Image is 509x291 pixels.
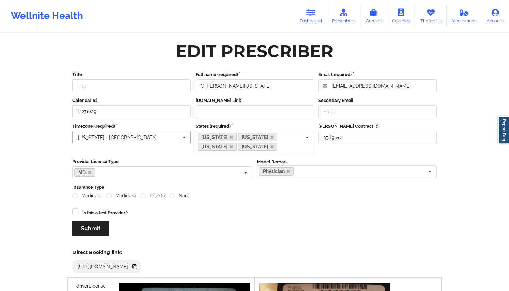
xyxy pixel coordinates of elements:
a: Therapists [415,5,447,27]
label: [PERSON_NAME] Contract Id [318,123,437,130]
a: Medications [447,5,482,27]
label: Medicare [106,193,136,199]
a: [US_STATE] [238,143,277,151]
label: [DOMAIN_NAME] Link [196,97,314,104]
label: Title [72,71,191,78]
a: Account [481,5,509,27]
input: Email [318,105,437,118]
a: Dashboard [294,5,327,27]
a: Admins [360,5,387,27]
label: Provider License Type [72,158,252,165]
a: Prescribers [327,5,361,27]
div: [US_STATE] - [GEOGRAPHIC_DATA] [78,135,157,140]
label: Email (required) [318,71,437,78]
label: Secondary Email [318,97,437,104]
input: Calendar Id [72,105,191,118]
label: None [170,193,190,199]
div: Edit Prescriber [176,40,333,62]
div: [URL][DOMAIN_NAME] [75,263,131,270]
label: States (required) [196,123,314,130]
label: Medicaid [72,193,102,199]
label: Insurance Type [72,184,437,191]
a: Physician [259,167,294,176]
label: Private [141,193,165,199]
a: [US_STATE] [238,133,277,141]
label: Is this a test Provider? [82,210,128,216]
a: [US_STATE] [198,133,237,141]
a: Report Bug [498,116,509,143]
label: Full name (required) [196,71,314,78]
input: Email address [318,79,437,92]
h5: Direct Booking link: [72,249,141,255]
input: Full name [196,79,314,92]
input: Deel Contract Id [318,131,437,144]
button: Submit [72,221,109,236]
a: [US_STATE] [198,143,237,151]
a: MD [74,168,95,177]
a: Coaches [387,5,415,27]
label: Calendar Id [72,97,191,104]
label: Timezone (required) [72,123,191,130]
label: Model Remark [257,159,288,165]
input: Title [72,79,191,92]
